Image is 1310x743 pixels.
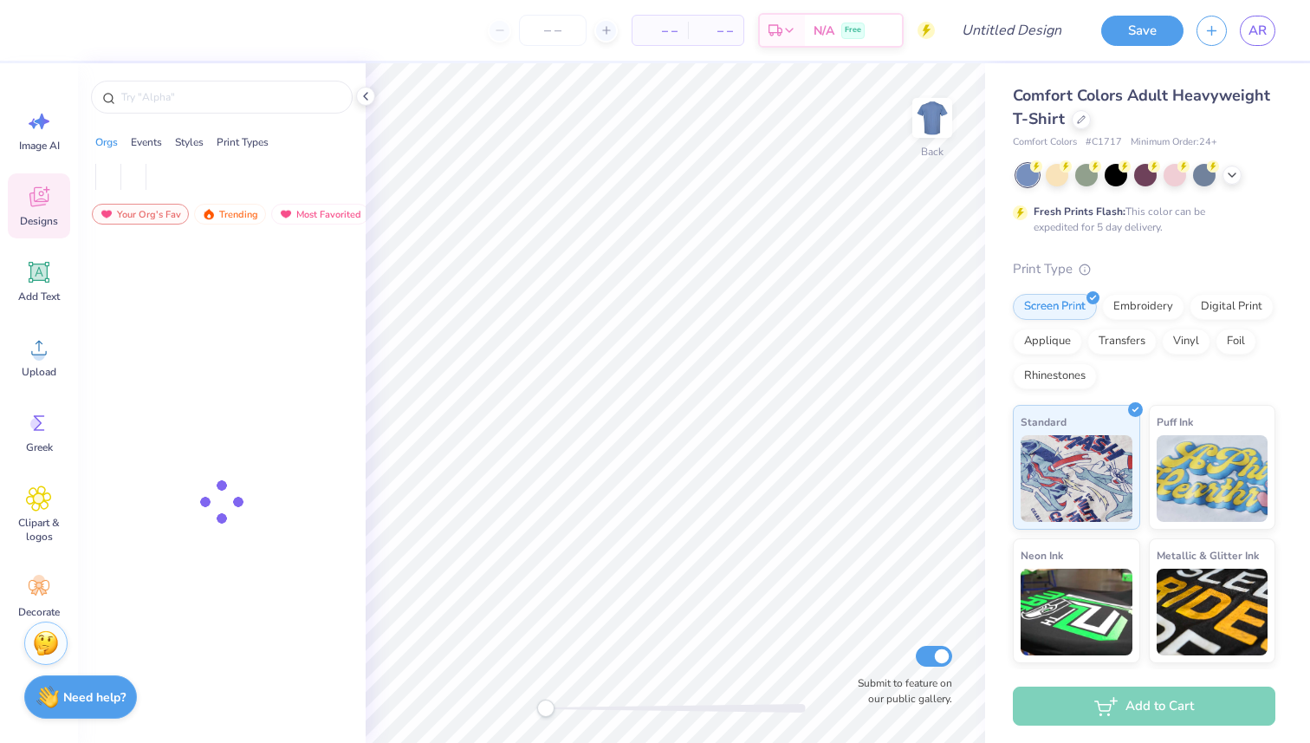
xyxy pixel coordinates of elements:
div: Digital Print [1190,294,1274,320]
img: Back [915,101,950,135]
span: Upload [22,365,56,379]
span: Free [845,24,861,36]
strong: Fresh Prints Flash: [1034,205,1125,218]
span: Comfort Colors Adult Heavyweight T-Shirt [1013,85,1270,129]
img: trending.gif [202,208,216,220]
div: Accessibility label [537,700,554,717]
a: AR [1240,16,1275,46]
div: Events [131,134,162,150]
div: Your Org's Fav [92,204,189,225]
div: Styles [175,134,204,150]
div: Vinyl [1162,329,1210,355]
span: Greek [26,440,53,454]
div: Trending [194,204,266,225]
img: Neon Ink [1021,569,1132,655]
strong: Need help? [63,689,126,706]
span: Neon Ink [1021,546,1063,564]
span: # C1717 [1086,135,1122,150]
span: Standard [1021,413,1067,431]
button: Save [1101,16,1184,46]
div: Print Type [1013,259,1275,279]
div: Transfers [1087,329,1157,355]
span: Designs [20,214,58,228]
span: Clipart & logos [10,516,68,544]
div: Embroidery [1102,294,1184,320]
div: Print Types [217,134,269,150]
span: Comfort Colors [1013,135,1077,150]
span: Decorate [18,605,60,619]
div: This color can be expedited for 5 day delivery. [1034,204,1247,235]
span: Add Text [18,290,60,303]
img: Standard [1021,435,1132,522]
span: Metallic & Glitter Ink [1157,546,1259,564]
div: Foil [1216,329,1256,355]
span: Image AI [19,139,60,153]
div: Most Favorited [271,204,369,225]
span: N/A [814,22,834,40]
input: – – [519,15,587,46]
div: Back [921,144,944,160]
img: Puff Ink [1157,435,1268,522]
input: Untitled Design [948,13,1075,48]
span: Minimum Order: 24 + [1131,135,1217,150]
div: Applique [1013,329,1082,355]
img: Metallic & Glitter Ink [1157,569,1268,655]
span: Puff Ink [1157,413,1193,431]
div: Orgs [95,134,118,150]
div: Rhinestones [1013,363,1097,389]
input: Try "Alpha" [120,88,341,106]
div: Screen Print [1013,294,1097,320]
span: – – [698,22,733,40]
span: – – [643,22,678,40]
span: AR [1248,21,1267,41]
img: most_fav.gif [100,208,113,220]
img: most_fav.gif [279,208,293,220]
label: Submit to feature on our public gallery. [848,675,952,707]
